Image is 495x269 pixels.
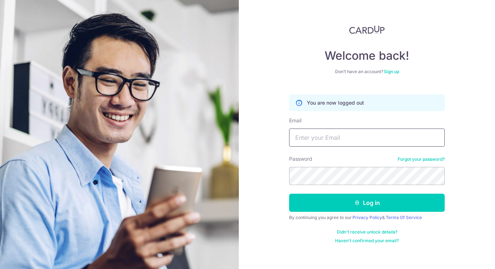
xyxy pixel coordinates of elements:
[384,69,399,74] a: Sign up
[289,215,445,220] div: By continuing you agree to our &
[289,194,445,212] button: Log in
[289,69,445,75] div: Don’t have an account?
[386,215,422,220] a: Terms Of Service
[289,49,445,63] h4: Welcome back!
[398,156,445,162] a: Forgot your password?
[289,129,445,147] input: Enter your Email
[352,215,382,220] a: Privacy Policy
[337,229,397,235] a: Didn't receive unlock details?
[289,155,312,163] label: Password
[335,238,399,244] a: Haven't confirmed your email?
[349,25,385,34] img: CardUp Logo
[289,117,301,124] label: Email
[307,99,364,106] p: You are now logged out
